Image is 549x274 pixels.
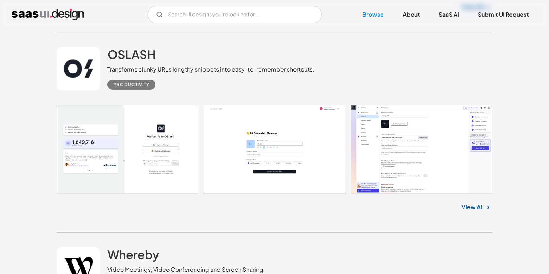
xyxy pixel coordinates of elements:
a: Whereby [107,247,159,265]
div: Video Meetings, Video Conferencing and Screen Sharing [107,265,263,274]
a: OSLASH [107,47,155,65]
div: Productivity [113,80,150,89]
div: Transforms clunky URLs lengthy snippets into easy-to-remember shortcuts. [107,65,314,74]
a: View All [461,203,484,211]
a: SaaS Ai [430,7,468,23]
a: About [394,7,428,23]
h2: Whereby [107,247,159,262]
a: home [12,9,84,20]
input: Search UI designs you're looking for... [147,6,322,23]
a: Submit UI Request [469,7,537,23]
form: Email Form [147,6,322,23]
h2: OSLASH [107,47,155,61]
a: Browse [354,7,393,23]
